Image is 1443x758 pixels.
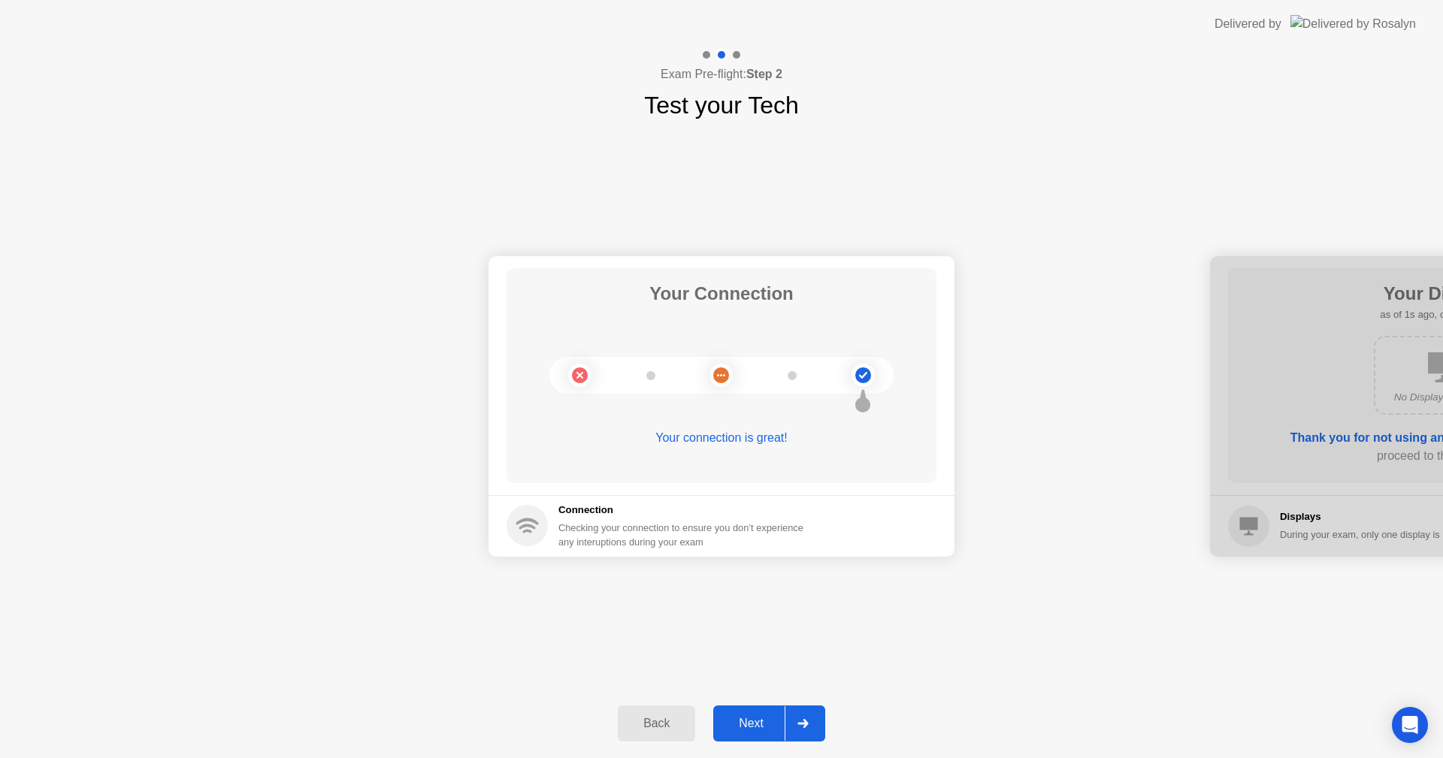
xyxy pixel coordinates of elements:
[507,429,936,447] div: Your connection is great!
[618,705,695,741] button: Back
[746,68,782,80] b: Step 2
[622,717,691,730] div: Back
[644,87,799,123] h1: Test your Tech
[1290,15,1416,32] img: Delivered by Rosalyn
[558,521,812,549] div: Checking your connection to ensure you don’t experience any interuptions during your exam
[649,280,794,307] h1: Your Connection
[1215,15,1281,33] div: Delivered by
[718,717,785,730] div: Next
[713,705,825,741] button: Next
[661,65,782,83] h4: Exam Pre-flight:
[558,503,812,518] h5: Connection
[1392,707,1428,743] div: Open Intercom Messenger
